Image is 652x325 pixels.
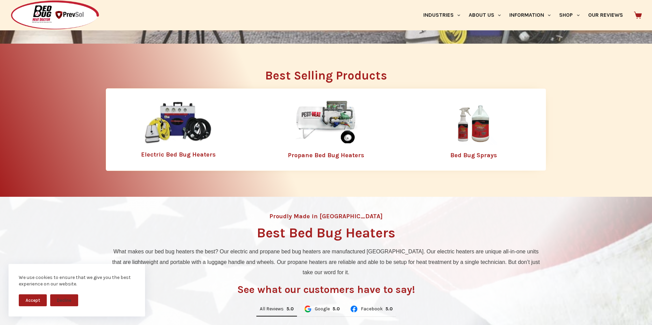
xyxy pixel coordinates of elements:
p: What makes our bed bug heaters the best? Our electric and propane bed bug heaters are manufacture... [109,247,543,278]
div: Rating: 5.0 out of 5 [385,306,393,312]
button: Decline [50,294,78,306]
h2: Best Selling Products [106,70,546,82]
a: Electric Bed Bug Heaters [141,151,216,158]
div: We use cookies to ensure that we give you the best experience on our website. [19,274,135,287]
div: Rating: 5.0 out of 5 [286,306,294,312]
button: Accept [19,294,47,306]
h1: Best Bed Bug Heaters [257,226,395,240]
div: Rating: 5.0 out of 5 [332,306,340,312]
div: 5.0 [332,306,340,312]
span: All Reviews [260,307,284,311]
h4: Proudly Made in [GEOGRAPHIC_DATA] [269,213,383,219]
span: Google [315,307,330,311]
div: 5.0 [385,306,393,312]
span: Facebook [361,307,383,311]
a: Bed Bug Sprays [450,151,497,159]
a: Propane Bed Bug Heaters [288,151,364,159]
div: 5.0 [286,306,294,312]
h3: See what our customers have to say! [237,284,415,295]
